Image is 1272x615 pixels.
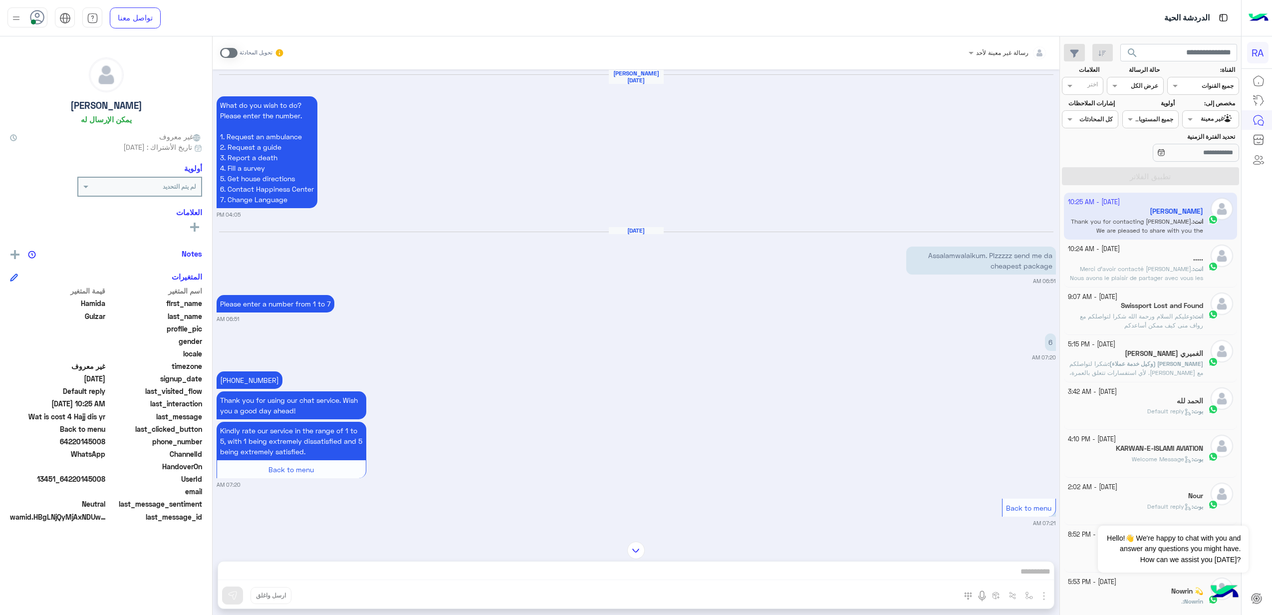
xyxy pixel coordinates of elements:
span: last_visited_flow [107,386,203,396]
span: 2024-04-22T10:55:47.811Z [10,373,105,384]
h5: Nowrin 💫 [1171,587,1203,596]
p: 7/2/2025, 6:51 AM [906,247,1056,275]
span: Wat is cost 4 Hajj dis yr [10,411,105,422]
small: [DATE] - 3:42 AM [1068,387,1117,397]
span: Back to menu [268,465,314,474]
small: [DATE] - 8:52 PM [1068,530,1116,540]
h5: الحمد لله [1177,397,1203,405]
span: phone_number [107,436,203,447]
label: العلامات [1063,65,1099,74]
small: [DATE] - 2:02 AM [1068,483,1117,492]
img: add [10,250,19,259]
span: 64220145008 [10,436,105,447]
span: gender [107,336,203,346]
small: تحويل المحادثة [240,49,272,57]
span: غير معروف [10,361,105,371]
label: تحديد الفترة الزمنية [1123,132,1235,141]
h5: Nour [1188,492,1203,500]
span: wamid.HBgLNjQyMjAxNDUwMDgVAgASGCBBQ0E3QTQ2NkExNDJENjQ5NTgwOTlFQzdBRkJCNzBCMQA= [10,512,110,522]
span: last_message [107,411,203,422]
p: 7/2/2025, 7:20 AM [217,422,366,460]
small: [DATE] - 5:53 PM [1068,578,1116,587]
img: WhatsApp [1208,357,1218,367]
span: Welcome Message [1132,455,1192,463]
span: last_interaction [107,398,203,409]
b: : [1192,503,1203,510]
b: : [1193,312,1203,320]
a: tab [82,7,102,28]
p: 7/2/2025, 7:20 AM [217,391,366,419]
h6: [DATE] [609,227,664,234]
span: null [10,486,105,497]
b: : [1192,455,1203,463]
img: defaultAdmin.png [1211,245,1233,267]
span: . [1181,598,1183,605]
img: WhatsApp [1208,452,1218,462]
span: وعليكم السلام ورحمة الله شكرا لتواصلكم مع رواف منى كيف ممكن أساعدكم [1080,312,1203,329]
h6: أولوية [184,164,202,173]
img: defaultAdmin.png [1211,340,1233,362]
small: 06:51 AM [217,315,240,323]
span: locale [107,348,203,359]
span: شكرا لتواصلكم مع رواف منى. لأي استفسارات تتعلق بالعمرة، يمكنكم التواصل معنا عبر البريد الإلكتروني... [1069,360,1203,394]
span: انت [1194,265,1203,273]
img: tab [1217,11,1230,24]
span: HandoverOn [107,461,203,472]
h6: المتغيرات [172,272,202,281]
span: بوت [1193,503,1203,510]
span: null [10,461,105,472]
span: last_message_sentiment [107,499,203,509]
span: بوت [1193,455,1203,463]
h6: يمكن الإرسال له [81,115,132,124]
small: 06:51 AM [1033,277,1056,285]
button: search [1120,44,1145,65]
span: بوت [1193,407,1203,415]
span: UserId [107,474,203,484]
span: اسم المتغير [107,286,203,296]
img: tab [87,12,98,24]
img: notes [28,251,36,259]
label: حالة الرسالة [1108,65,1160,74]
span: profile_pic [107,323,203,334]
img: tab [59,12,71,24]
button: تطبيق الفلاتر [1062,167,1239,185]
b: : [1193,265,1203,273]
small: [DATE] - 9:07 AM [1068,293,1117,302]
span: search [1126,47,1138,59]
small: 07:21 AM [1033,519,1056,527]
b: : [1192,407,1203,415]
img: defaultAdmin.png [1211,483,1233,505]
span: غير معروف [159,131,202,142]
h5: بشير مبروك الغميري [1125,349,1203,358]
b: لم يتم التحديد [163,183,196,190]
span: Default reply [10,386,105,396]
label: مخصص إلى: [1184,99,1235,108]
small: 07:20 AM [1032,353,1056,361]
img: Logo [1249,7,1269,28]
span: Default reply [1147,407,1192,415]
span: رسالة غير معينة لأحد [976,49,1028,56]
span: ChannelId [107,449,203,459]
span: Back to menu [10,424,105,434]
span: Gulzar [10,311,105,321]
h5: KARWAN-E-ISLAMI AVIATION [1116,444,1203,453]
span: signup_date [107,373,203,384]
span: [PERSON_NAME] (وكيل خدمة عملاء) [1109,360,1203,367]
label: القناة: [1169,65,1236,74]
small: 04:05 PM [217,211,241,219]
small: [DATE] - 10:24 AM [1068,245,1120,254]
img: defaultAdmin.png [89,58,123,92]
span: last_clicked_button [107,424,203,434]
p: 7/2/2025, 6:51 AM [217,295,334,312]
h5: Swissport Lost and Found [1121,302,1203,310]
p: 7/2/2025, 7:20 AM [217,371,282,389]
span: last_name [107,311,203,321]
span: تاريخ الأشتراك : [DATE] [123,142,192,152]
img: defaultAdmin.png [1211,293,1233,315]
div: اختر [1087,80,1099,91]
h6: العلامات [10,208,202,217]
div: RA [1247,42,1269,63]
span: Nowrin [1184,598,1203,605]
span: انت [1194,312,1203,320]
img: defaultAdmin.png [1211,435,1233,457]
